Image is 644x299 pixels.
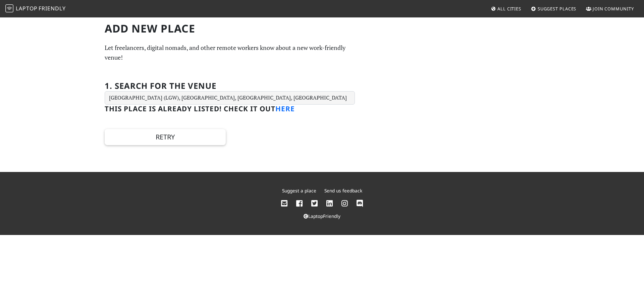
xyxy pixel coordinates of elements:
span: Friendly [39,5,65,12]
button: Retry [105,129,226,145]
a: Suggest a place [282,187,316,194]
span: Suggest Places [538,6,577,12]
h1: Add new Place [105,22,355,35]
p: Let freelancers, digital nomads, and other remote workers know about a new work-friendly venue! [105,43,355,62]
span: Laptop [16,5,38,12]
a: All Cities [488,3,524,15]
h2: 1. Search for the venue [105,81,216,91]
span: Join Community [593,6,634,12]
a: Join Community [583,3,637,15]
a: here [275,104,295,113]
a: Send us feedback [324,187,362,194]
a: LaptopFriendly LaptopFriendly [5,3,66,15]
span: All Cities [497,6,521,12]
input: Enter a location [105,91,355,105]
a: LaptopFriendly [304,213,340,219]
a: Suggest Places [528,3,579,15]
h3: This place is already listed! Check it out [105,105,355,113]
img: LaptopFriendly [5,4,13,12]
